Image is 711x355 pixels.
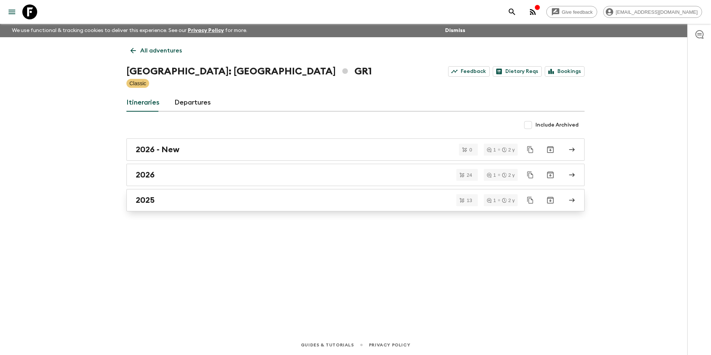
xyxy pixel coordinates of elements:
button: menu [4,4,19,19]
div: 1 [487,173,496,177]
h2: 2025 [136,195,155,205]
a: Feedback [448,66,490,77]
a: Guides & Tutorials [301,341,354,349]
a: 2026 [126,164,585,186]
button: Archive [543,193,558,208]
a: Bookings [545,66,585,77]
span: Include Archived [535,121,579,129]
p: Classic [129,80,146,87]
a: 2026 - New [126,138,585,161]
h2: 2026 [136,170,155,180]
span: 24 [462,173,476,177]
span: 0 [465,147,476,152]
a: Privacy Policy [188,28,224,33]
button: Duplicate [524,143,537,156]
a: Dietary Reqs [493,66,542,77]
a: Itineraries [126,94,160,112]
button: search adventures [505,4,519,19]
div: 2 y [502,198,515,203]
a: Departures [174,94,211,112]
button: Archive [543,167,558,182]
div: 2 y [502,173,515,177]
button: Duplicate [524,168,537,182]
p: We use functional & tracking cookies to deliver this experience. See our for more. [9,24,250,37]
button: Duplicate [524,194,537,207]
div: 2 y [502,147,515,152]
h1: [GEOGRAPHIC_DATA]: [GEOGRAPHIC_DATA] GR1 [126,64,372,79]
a: Privacy Policy [369,341,410,349]
button: Dismiss [443,25,467,36]
span: [EMAIL_ADDRESS][DOMAIN_NAME] [612,9,702,15]
div: 1 [487,147,496,152]
span: Give feedback [558,9,597,15]
span: 13 [462,198,476,203]
p: All adventures [140,46,182,55]
div: [EMAIL_ADDRESS][DOMAIN_NAME] [603,6,702,18]
button: Archive [543,142,558,157]
h2: 2026 - New [136,145,180,154]
a: Give feedback [546,6,597,18]
div: 1 [487,198,496,203]
a: 2025 [126,189,585,211]
a: All adventures [126,43,186,58]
